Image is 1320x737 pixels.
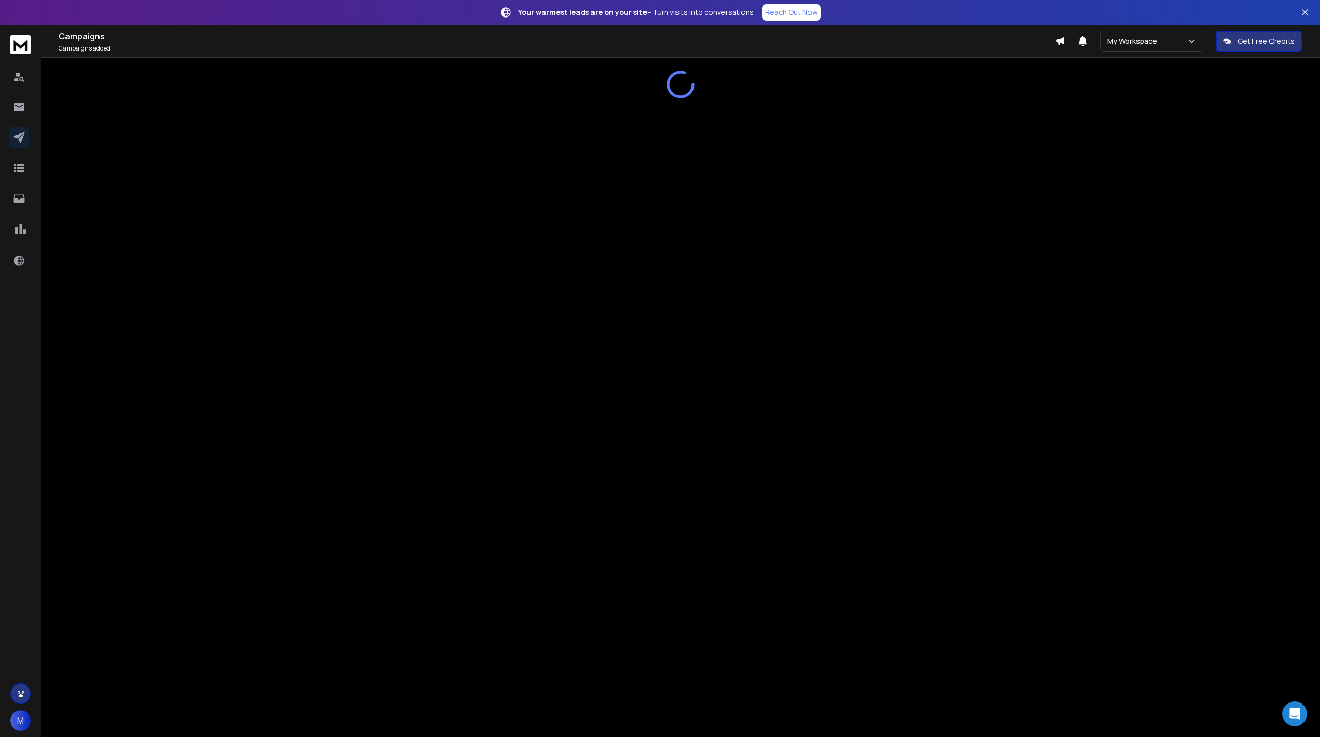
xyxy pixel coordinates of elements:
[59,44,1055,53] p: Campaigns added
[1237,36,1295,46] p: Get Free Credits
[518,7,754,18] p: – Turn visits into conversations
[59,30,1055,42] h1: Campaigns
[765,7,818,18] p: Reach Out Now
[10,35,31,54] img: logo
[762,4,821,21] a: Reach Out Now
[1216,31,1302,52] button: Get Free Credits
[10,710,31,731] button: M
[518,7,647,17] strong: Your warmest leads are on your site
[1282,701,1307,726] div: Open Intercom Messenger
[1107,36,1161,46] p: My Workspace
